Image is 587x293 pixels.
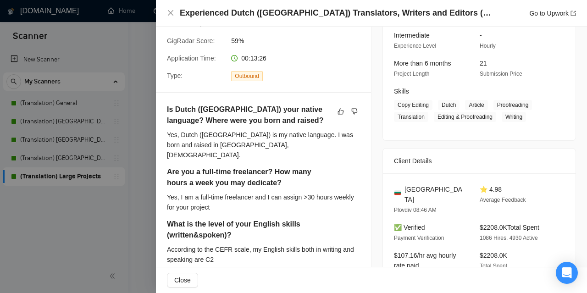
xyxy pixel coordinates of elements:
span: export [570,11,576,16]
h5: Are you a full-time freelancer? How many hours a week you may dedicate? [167,166,331,188]
span: $107.16/hr avg hourly rate paid [394,252,456,269]
span: 59% [231,36,369,46]
span: 00:13:26 [241,55,266,62]
a: Go to Upworkexport [529,10,576,17]
h4: Experienced Dutch ([GEOGRAPHIC_DATA]) Translators, Writers and Editors (Fintech & Finance) [180,7,496,19]
span: Total Spent [480,263,507,269]
button: dislike [349,106,360,117]
span: Experience Level [394,43,436,49]
span: Payment Verification [394,235,444,241]
span: Plovdiv 08:46 AM [394,207,437,213]
span: Proofreading [493,100,532,110]
span: Type: [167,72,183,79]
h5: What is the level of your English skills (written&spoken)? [167,219,331,241]
span: $2208.0K [480,252,507,259]
span: $2208.0K Total Spent [480,224,539,231]
span: 21 [480,60,487,67]
span: Writing [502,112,526,122]
span: Submission Price [480,71,522,77]
div: According to the CEFR scale, my English skills both in writing and speaking are C2 [167,244,360,265]
span: Skills [394,88,409,95]
div: Yes, Dutch ([GEOGRAPHIC_DATA]) is my native language. I was born and raised in [GEOGRAPHIC_DATA],... [167,130,360,160]
span: More than 6 months [394,60,451,67]
span: close [167,9,174,17]
span: Article [465,100,487,110]
span: 1086 Hires, 4930 Active [480,235,538,241]
span: Copy Editing [394,100,432,110]
span: Translation [394,112,428,122]
span: - [480,32,482,39]
span: Hourly [480,43,496,49]
span: like [338,108,344,115]
span: Project Length [394,71,429,77]
span: Editing & Proofreading [434,112,496,122]
span: Close [174,275,191,285]
span: Average Feedback [480,197,526,203]
div: Yes, I am a full-time freelancer and I can assign >30 hours weekly for your project [167,192,360,212]
span: ✅ Verified [394,224,425,231]
button: like [335,106,346,117]
span: [GEOGRAPHIC_DATA] [404,184,465,205]
div: Open Intercom Messenger [556,262,578,284]
button: Close [167,273,198,287]
span: Intermediate [394,32,430,39]
span: GigRadar Score: [167,37,215,44]
button: Close [167,9,174,17]
span: ⭐ 4.98 [480,186,502,193]
img: 🇧🇬 [394,189,401,196]
span: dislike [351,108,358,115]
span: Dutch [438,100,460,110]
span: clock-circle [231,55,238,61]
h5: Is Dutch ([GEOGRAPHIC_DATA]) your native language? Where were you born and raised? [167,104,331,126]
span: Application Time: [167,55,216,62]
span: Outbound [231,71,263,81]
div: Client Details [394,149,565,173]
